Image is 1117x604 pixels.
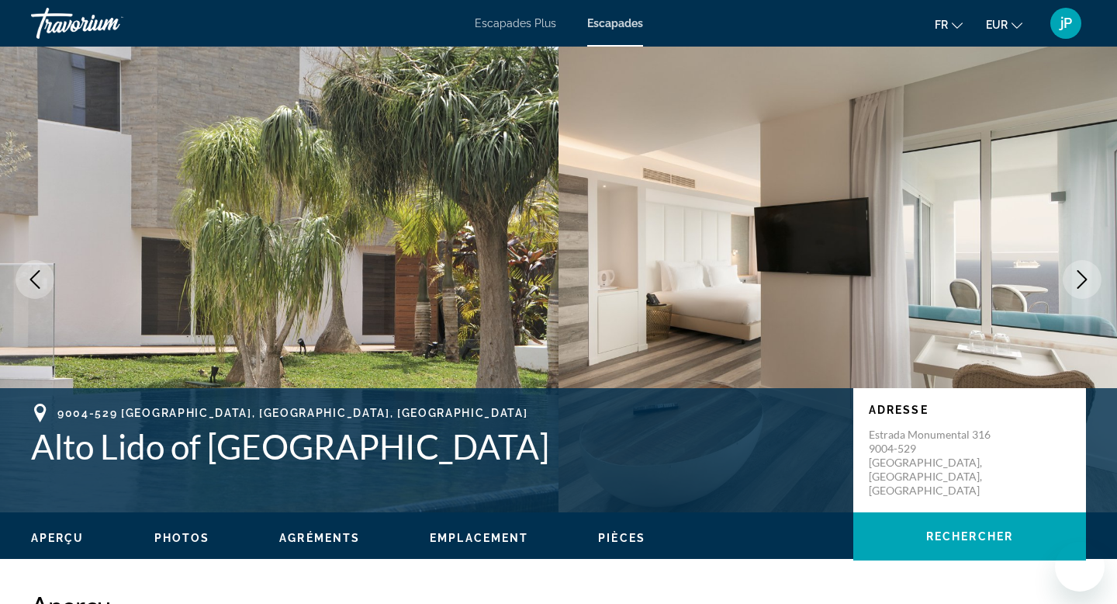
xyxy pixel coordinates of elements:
[430,532,528,544] span: Emplacement
[869,404,1070,416] p: Adresse
[154,531,210,545] button: Photos
[430,531,528,545] button: Emplacement
[31,531,85,545] button: Aperçu
[986,19,1008,31] font: EUR
[1055,542,1105,592] iframe: Bouton de lancement de la fenêtre de messagerie
[935,13,963,36] button: Changer de langue
[853,512,1086,561] button: Rechercher
[598,532,645,544] span: Pièces
[926,530,1013,543] span: Rechercher
[475,17,556,30] a: Escapades Plus
[279,532,360,544] span: Agréments
[31,426,838,467] h1: Alto Lido of [GEOGRAPHIC_DATA]
[31,3,186,43] a: Travorium
[57,407,528,419] span: 9004-529 [GEOGRAPHIC_DATA], [GEOGRAPHIC_DATA], [GEOGRAPHIC_DATA]
[869,428,993,498] p: Estrada Monumental 316 9004-529 [GEOGRAPHIC_DATA], [GEOGRAPHIC_DATA], [GEOGRAPHIC_DATA]
[16,260,54,299] button: Previous image
[31,532,85,544] span: Aperçu
[1063,260,1101,299] button: Next image
[986,13,1022,36] button: Changer de devise
[598,531,645,545] button: Pièces
[154,532,210,544] span: Photos
[1046,7,1086,40] button: Menu utilisateur
[279,531,360,545] button: Agréments
[935,19,948,31] font: fr
[1060,15,1072,31] font: jP
[587,17,643,30] a: Escapades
